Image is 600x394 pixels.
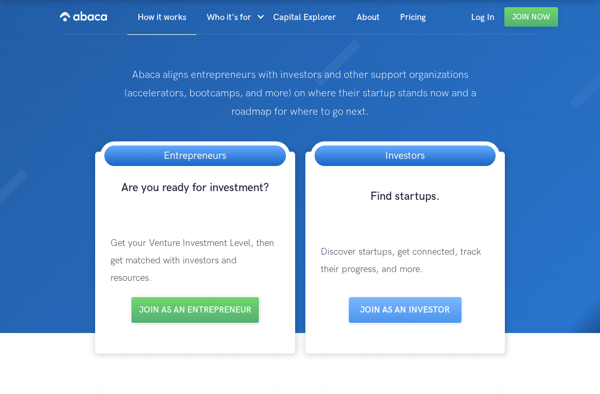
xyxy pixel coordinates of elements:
img: Abaca logo [60,8,107,25]
a: Join Now [504,7,558,27]
a: Join as an entrepreneur [131,297,259,323]
p: Abaca aligns entrepreneurs with investors and other support organizations (accelerators, bootcamp... [120,66,480,121]
a: Join as aN INVESTOR [349,297,461,323]
h3: Find startups. [310,189,500,223]
h3: Investors [375,146,435,166]
h3: Entrepreneurs [153,146,236,166]
p: Discover startups, get connected, track their progress, and more. [310,233,500,288]
h3: Are you ready for investment? [100,180,290,214]
p: Get your Venture Investment Level, then get matched with investors and resources. [100,224,290,297]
